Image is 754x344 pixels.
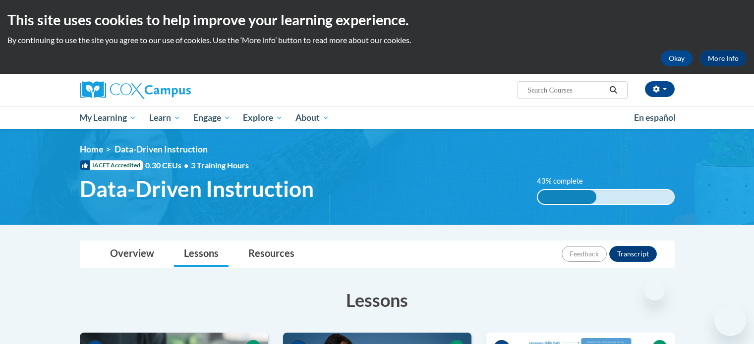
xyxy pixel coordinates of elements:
[526,84,606,96] input: Search Courses
[645,281,665,300] iframe: Close message
[295,112,329,124] span: About
[538,190,596,204] div: 43% complete
[187,106,237,129] a: Engage
[7,35,747,46] p: By continuing to use the site you agree to our use of cookies. Use the ‘More info’ button to read...
[634,112,676,123] span: En español
[661,50,693,66] button: Okay
[145,160,191,171] span: 0.30 CEUs
[193,112,231,124] span: Engage
[714,304,746,336] iframe: Button to launch messaging window
[80,144,103,154] a: Home
[236,106,289,129] a: Explore
[115,144,208,154] span: Data-Driven Instruction
[191,160,249,170] span: 3 Training Hours
[149,112,180,124] span: Learn
[80,160,143,170] span: IACET Accredited
[606,84,621,96] button: Search
[562,246,607,262] button: Feedback
[700,50,747,66] a: More Info
[7,10,747,30] h2: This site uses cookies to help improve your learning experience.
[184,160,188,170] span: •
[100,241,164,267] a: Overview
[80,81,268,99] a: Cox Campus
[80,288,675,312] h3: Lessons
[537,176,594,187] label: 43% complete
[80,176,314,202] span: Data-Driven Instruction
[80,81,191,99] img: Cox Campus
[289,106,336,129] a: About
[645,81,675,97] button: Account Settings
[609,246,657,262] button: Transcript
[628,107,682,128] a: En español
[243,112,283,124] span: Explore
[73,106,143,129] a: My Learning
[79,112,136,124] span: My Learning
[174,241,229,267] a: Lessons
[143,106,187,129] a: Learn
[65,106,690,129] div: Main menu
[238,241,304,267] a: Resources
